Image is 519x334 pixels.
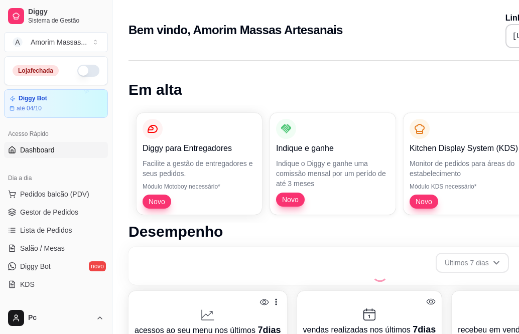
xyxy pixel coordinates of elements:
[28,313,92,322] span: Pc
[4,89,108,118] a: Diggy Botaté 04/10
[4,222,108,238] a: Lista de Pedidos
[278,195,303,205] span: Novo
[128,22,343,38] h2: Bem vindo, Amorim Massas Artesanais
[143,183,256,191] p: Módulo Motoboy necessário*
[145,197,169,207] span: Novo
[4,126,108,142] div: Acesso Rápido
[4,186,108,202] button: Pedidos balcão (PDV)
[436,253,509,273] button: Últimos 7 dias
[31,37,87,47] div: Amorim Massas ...
[20,261,51,271] span: Diggy Bot
[270,113,396,215] button: Indique e ganheIndique o Diggy e ganhe uma comissão mensal por um perído de até 3 mesesNovo
[13,65,59,76] div: Loja fechada
[137,113,262,215] button: Diggy para EntregadoresFacilite a gestão de entregadores e seus pedidos.Módulo Motoboy necessário...
[77,65,99,77] button: Alterar Status
[28,8,104,17] span: Diggy
[20,207,78,217] span: Gestor de Pedidos
[17,104,42,112] article: até 04/10
[20,189,89,199] span: Pedidos balcão (PDV)
[20,225,72,235] span: Lista de Pedidos
[28,17,104,25] span: Sistema de Gestão
[19,95,47,102] article: Diggy Bot
[4,204,108,220] a: Gestor de Pedidos
[276,142,390,154] p: Indique e ganhe
[4,32,108,52] button: Select a team
[4,258,108,274] a: Diggy Botnovo
[4,276,108,292] a: KDS
[4,306,108,330] button: Pc
[143,142,256,154] p: Diggy para Entregadores
[20,145,55,155] span: Dashboard
[20,279,35,289] span: KDS
[276,158,390,189] p: Indique o Diggy e ganhe uma comissão mensal por um perído de até 3 meses
[13,37,23,47] span: A
[4,142,108,158] a: Dashboard
[412,197,436,207] span: Novo
[20,243,65,253] span: Salão / Mesas
[4,4,108,28] a: DiggySistema de Gestão
[4,170,108,186] div: Dia a dia
[4,240,108,256] a: Salão / Mesas
[143,158,256,179] p: Facilite a gestão de entregadores e seus pedidos.
[372,266,388,282] div: Loading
